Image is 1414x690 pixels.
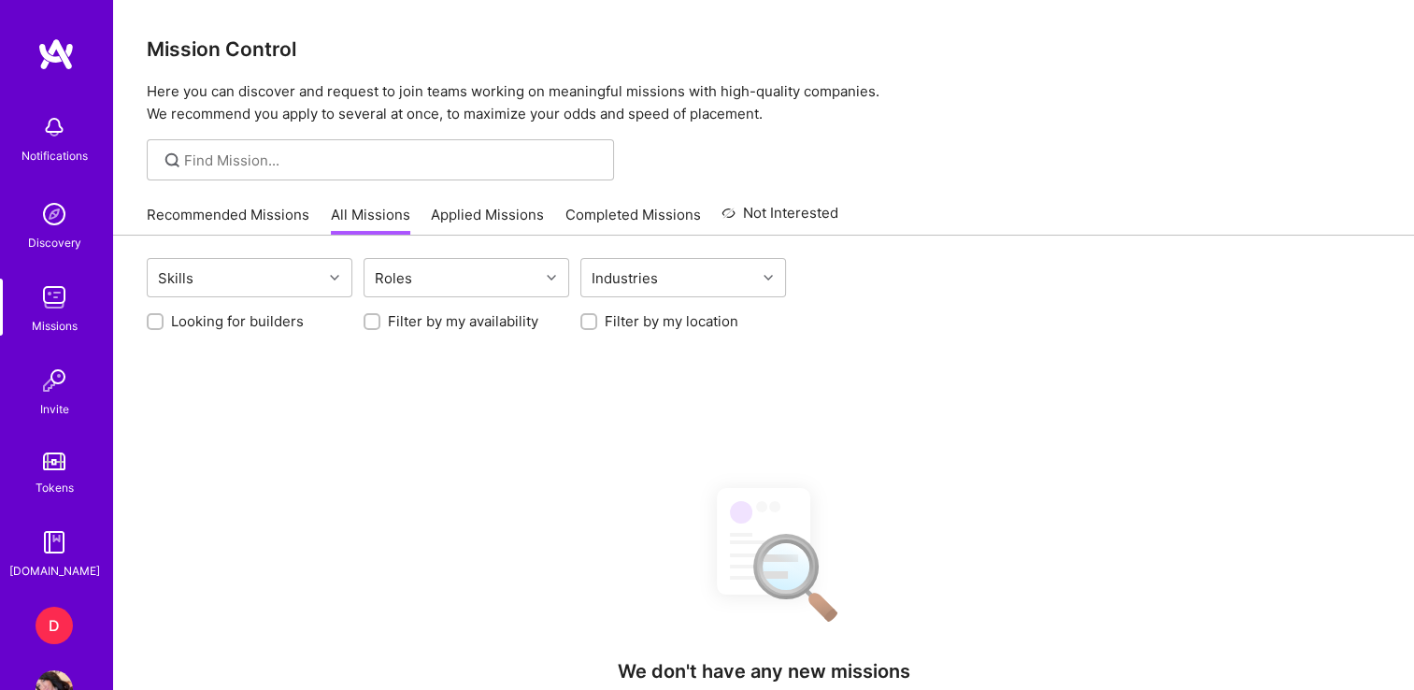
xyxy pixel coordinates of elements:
[36,108,73,146] img: bell
[21,146,88,165] div: Notifications
[184,151,600,170] input: Find Mission...
[330,273,339,282] i: icon Chevron
[547,273,556,282] i: icon Chevron
[28,233,81,252] div: Discovery
[36,279,73,316] img: teamwork
[565,205,701,236] a: Completed Missions
[331,205,410,236] a: All Missions
[31,607,78,644] a: D
[36,607,73,644] div: D
[171,311,304,331] label: Looking for builders
[764,273,773,282] i: icon Chevron
[618,660,910,683] h4: We don't have any new missions
[431,205,544,236] a: Applied Missions
[32,316,78,336] div: Missions
[9,561,100,581] div: [DOMAIN_NAME]
[147,80,1380,125] p: Here you can discover and request to join teams working on meaningful missions with high-quality ...
[147,37,1380,61] h3: Mission Control
[684,471,843,635] img: No Results
[40,399,69,419] div: Invite
[162,150,183,171] i: icon SearchGrey
[37,37,75,71] img: logo
[36,195,73,233] img: discovery
[43,453,65,470] img: tokens
[370,265,417,292] div: Roles
[36,478,74,497] div: Tokens
[388,311,538,331] label: Filter by my availability
[587,265,663,292] div: Industries
[605,311,738,331] label: Filter by my location
[153,265,198,292] div: Skills
[147,205,309,236] a: Recommended Missions
[36,362,73,399] img: Invite
[721,202,838,236] a: Not Interested
[36,524,73,561] img: guide book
